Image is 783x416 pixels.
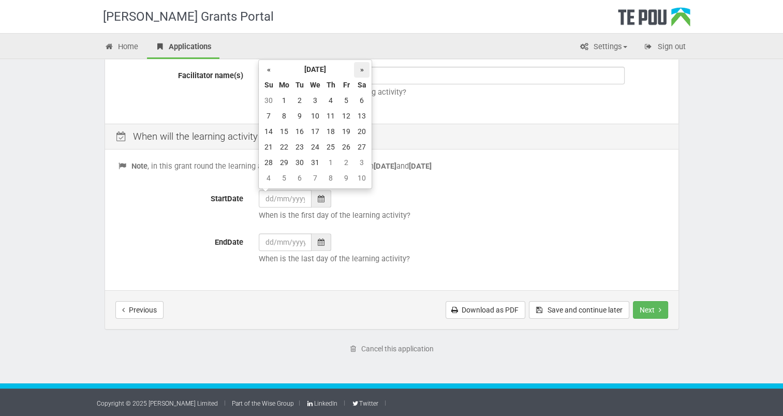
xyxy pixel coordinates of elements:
[292,78,307,93] th: Tu
[307,140,323,155] td: 24
[354,78,370,93] th: Sa
[354,93,370,109] td: 6
[572,36,635,59] a: Settings
[338,140,354,155] td: 26
[259,233,312,251] input: dd/mm/yyyy
[354,155,370,171] td: 3
[323,155,338,171] td: 1
[529,301,629,319] button: Save and continue later
[97,36,146,59] a: Home
[323,78,338,93] th: Th
[307,155,323,171] td: 31
[323,93,338,109] td: 4
[354,124,370,140] td: 20
[261,140,276,155] td: 21
[292,171,307,186] td: 6
[307,93,323,109] td: 3
[446,301,525,319] a: Download as PDF
[261,171,276,186] td: 4
[215,237,243,247] span: EndDate
[259,87,666,98] p: Who will be delivering the learning activity?
[323,109,338,124] td: 11
[259,254,666,264] p: When is the last day of the learning activity?
[292,140,307,155] td: 23
[409,161,432,171] b: [DATE]
[618,7,690,33] div: Te Pou Logo
[261,93,276,109] td: 30
[261,78,276,93] th: Su
[354,109,370,124] td: 13
[131,161,147,171] b: Note
[276,155,292,171] td: 29
[374,161,396,171] b: [DATE]
[633,301,668,319] button: Next step
[338,109,354,124] td: 12
[259,190,312,207] input: dd/mm/yyyy
[343,340,440,358] a: Cancel this application
[338,124,354,140] td: 19
[276,171,292,186] td: 5
[276,62,354,78] th: [DATE]
[292,124,307,140] td: 16
[105,124,678,150] div: When will the learning activity take place?
[259,210,666,221] p: When is the first day of the learning activity?
[338,93,354,109] td: 5
[306,400,337,407] a: LinkedIn
[292,93,307,109] td: 2
[338,155,354,171] td: 2
[276,124,292,140] td: 15
[307,78,323,93] th: We
[97,400,218,407] a: Copyright © 2025 [PERSON_NAME] Limited
[118,161,666,172] p: , in this grant round the learning activity must commence between and
[276,140,292,155] td: 22
[292,155,307,171] td: 30
[307,124,323,140] td: 17
[261,155,276,171] td: 28
[307,109,323,124] td: 10
[323,171,338,186] td: 8
[276,78,292,93] th: Mo
[338,171,354,186] td: 9
[323,124,338,140] td: 18
[211,194,243,203] span: StartDate
[147,36,219,59] a: Applications
[323,140,338,155] td: 25
[338,78,354,93] th: Fr
[354,62,370,78] th: »
[261,124,276,140] td: 14
[261,62,276,78] th: «
[276,93,292,109] td: 1
[178,71,243,80] span: Facilitator name(s)
[354,140,370,155] td: 27
[232,400,294,407] a: Part of the Wise Group
[636,36,693,59] a: Sign out
[307,171,323,186] td: 7
[292,109,307,124] td: 9
[115,301,164,319] button: Previous step
[276,109,292,124] td: 8
[354,171,370,186] td: 10
[261,109,276,124] td: 7
[351,400,378,407] a: Twitter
